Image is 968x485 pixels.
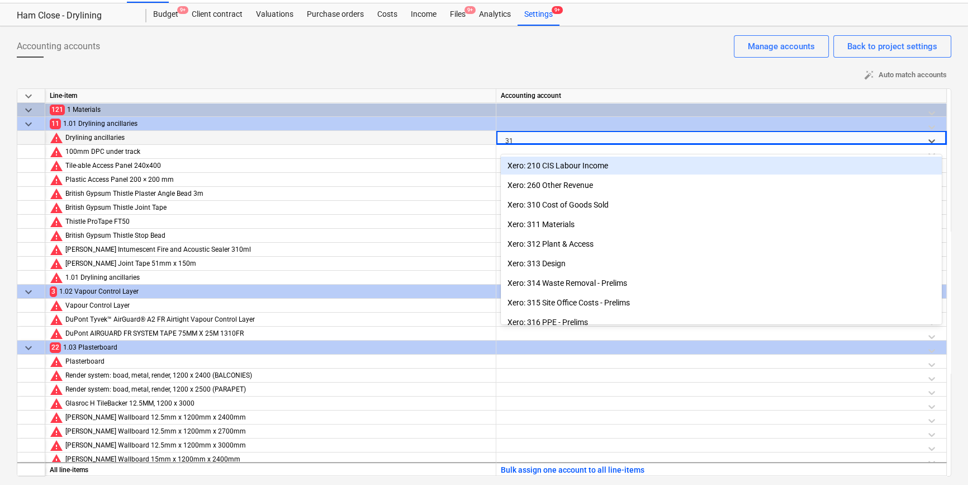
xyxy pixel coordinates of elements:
[50,257,63,270] span: No accounting account chosen for line-item. Line-item is not allowed to be connected to cost docu...
[146,3,185,26] a: Budget9+
[65,187,491,201] div: British Gypsum Thistle Plaster Angle Bead 3m
[50,313,63,326] span: No accounting account chosen for line-item. Line-item is not allowed to be connected to cost docu...
[50,425,63,438] span: No accounting account chosen for line-item. Line-item is not allowed to be connected to cost docu...
[501,215,942,233] div: Xero: 311 Materials
[371,3,404,26] a: Costs
[501,274,942,292] div: Xero: 314 Waste Removal - Prelims
[552,6,563,14] span: 9+
[50,453,63,466] span: No accounting account chosen for line-item. Line-item is not allowed to be connected to cost docu...
[847,39,937,54] div: Back to project settings
[833,35,951,58] button: Back to project settings
[65,243,491,257] div: Knauf Intumescent Fire and Acoustic Sealer 310ml
[45,89,496,103] div: Line-item
[443,3,472,26] a: Files9+
[65,159,491,173] div: Tile-able Access Panel 240x400
[22,103,35,117] span: keyboard_arrow_down
[65,215,491,229] div: Thistle ProTape FT50
[748,39,815,54] div: Manage accounts
[17,40,100,53] span: Accounting accounts
[501,313,942,331] div: Xero: 316 PPE - Prelims
[50,439,63,452] span: No accounting account chosen for line-item. Line-item is not allowed to be connected to cost docu...
[860,67,951,84] button: Auto match accounts
[501,196,942,214] div: Xero: 310 Cost of Goods Sold
[65,425,491,439] div: Knauf Wallboard 12.5mm x 1200mm x 2700mm
[501,157,942,175] div: Xero: 210 CIS Labour Income
[177,6,188,14] span: 9+
[65,299,491,313] div: Vapour Control Layer
[501,176,942,194] div: Xero: 260 Other Revenue
[864,70,874,80] span: auto_fix_high
[249,3,300,26] a: Valuations
[50,229,63,242] span: No accounting account chosen for line-item. Line-item is not allowed to be connected to cost docu...
[22,117,35,131] span: keyboard_arrow_down
[63,341,491,355] div: 1.03 Plasterboard
[472,3,518,26] a: Analytics
[22,285,35,299] span: keyboard_arrow_down
[50,299,63,312] span: No accounting account chosen for line-item. Line-item is not allowed to be connected to cost docu...
[67,103,491,117] div: 1 Materials
[734,35,829,58] button: Manage accounts
[50,369,63,382] span: No accounting account chosen for line-item. Line-item is not allowed to be connected to cost docu...
[464,6,476,14] span: 9+
[50,286,57,297] span: 3
[45,462,496,475] div: All line-items
[146,3,185,26] div: Budget
[50,145,63,158] span: No accounting account chosen for line-item. Line-item is not allowed to be connected to cost docu...
[65,229,491,243] div: British Gypsum Thistle Stop Bead
[443,3,472,26] div: Files
[65,313,491,327] div: DuPont Tyvek™ AirGuard® A2 FR Airtight Vapour Control Layer
[65,173,491,187] div: Plastic Access Panel 200 × 200 mm
[501,235,942,253] div: Xero: 312 Plant & Access
[50,397,63,410] span: No accounting account chosen for line-item. Line-item is not allowed to be connected to cost docu...
[496,89,947,103] div: Accounting account
[50,355,63,368] span: No accounting account chosen for line-item. Line-item is not allowed to be connected to cost docu...
[50,105,65,115] span: 121
[50,119,61,129] span: 11
[518,3,559,26] div: Settings
[65,355,491,369] div: Plasterboard
[50,271,63,284] span: No accounting account chosen for line-item. Line-item is not allowed to be connected to cost docu...
[65,453,491,467] div: Knauf Wallboard 15mm x 1200mm x 2400mm
[65,383,491,397] div: Render system: boad, metal, render, 1200 x 2500 (PARAPET)
[63,117,491,131] div: 1.01 Drylining ancillaries
[501,294,942,312] div: Xero: 315 Site Office Costs - Prelims
[185,3,249,26] div: Client contract
[65,369,491,383] div: Render system: boad, metal, render, 1200 x 2400 (BALCONIES)
[50,342,61,353] span: 22
[50,187,63,200] span: No accounting account chosen for line-item. Line-item is not allowed to be connected to cost docu...
[50,411,63,424] span: No accounting account chosen for line-item. Line-item is not allowed to be connected to cost docu...
[864,69,947,82] span: Auto match accounts
[50,327,63,340] span: No accounting account chosen for line-item. Line-item is not allowed to be connected to cost docu...
[59,285,491,299] div: 1.02 Vapour Control Layer
[65,397,491,411] div: Glasroc H TileBacker 12.5MM, 1200 x 3000
[518,3,559,26] a: Settings9+
[300,3,371,26] a: Purchase orders
[65,411,491,425] div: Knauf Wallboard 12.5mm x 1200mm x 2400mm
[65,145,491,159] div: 100mm DPC under track
[65,131,491,145] div: Drylining ancillaries
[501,255,942,272] div: Xero: 313 Design
[50,215,63,228] span: No accounting account chosen for line-item. Line-item is not allowed to be connected to cost docu...
[912,431,968,485] iframe: Chat Widget
[50,159,63,172] span: No accounting account chosen for line-item. Line-item is not allowed to be connected to cost docu...
[22,90,35,103] span: keyboard_arrow_down
[17,10,133,22] div: Ham Close - Drylining
[65,201,491,215] div: British Gypsum Thistle Joint Tape
[404,3,443,26] a: Income
[50,173,63,186] span: No accounting account chosen for line-item. Line-item is not allowed to be connected to cost docu...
